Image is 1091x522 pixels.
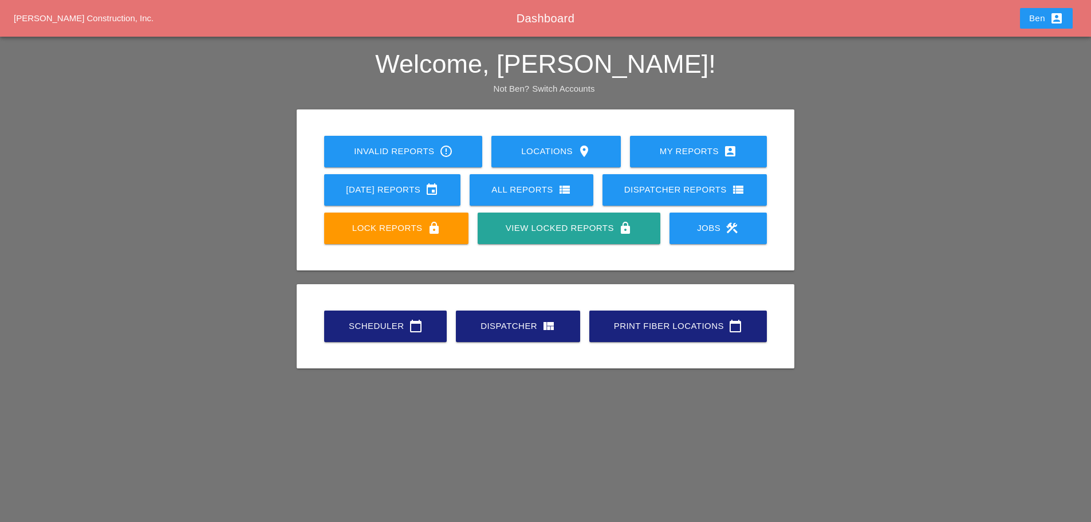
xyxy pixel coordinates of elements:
[1020,8,1073,29] button: Ben
[478,213,660,244] a: View Locked Reports
[427,221,441,235] i: lock
[602,174,767,206] a: Dispatcher Reports
[342,183,442,197] div: [DATE] Reports
[474,319,562,333] div: Dispatcher
[439,144,453,158] i: error_outline
[619,221,632,235] i: lock
[1050,11,1064,25] i: account_box
[425,183,439,197] i: event
[342,319,428,333] div: Scheduler
[558,183,572,197] i: view_list
[688,221,749,235] div: Jobs
[517,12,574,25] span: Dashboard
[669,213,767,244] a: Jobs
[456,311,580,342] a: Dispatcher
[1029,11,1064,25] div: Ben
[577,144,591,158] i: location_on
[542,319,556,333] i: view_quilt
[494,84,530,93] span: Not Ben?
[342,221,450,235] div: Lock Reports
[725,221,739,235] i: construction
[648,144,749,158] div: My Reports
[324,136,482,167] a: Invalid Reports
[728,319,742,333] i: calendar_today
[342,144,464,158] div: Invalid Reports
[589,311,767,342] a: Print Fiber Locations
[510,144,602,158] div: Locations
[532,84,594,93] a: Switch Accounts
[409,319,423,333] i: calendar_today
[324,174,460,206] a: [DATE] Reports
[491,136,620,167] a: Locations
[14,13,153,23] a: [PERSON_NAME] Construction, Inc.
[608,319,749,333] div: Print Fiber Locations
[621,183,749,197] div: Dispatcher Reports
[496,221,641,235] div: View Locked Reports
[324,311,447,342] a: Scheduler
[723,144,737,158] i: account_box
[630,136,767,167] a: My Reports
[488,183,575,197] div: All Reports
[731,183,745,197] i: view_list
[470,174,593,206] a: All Reports
[324,213,468,244] a: Lock Reports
